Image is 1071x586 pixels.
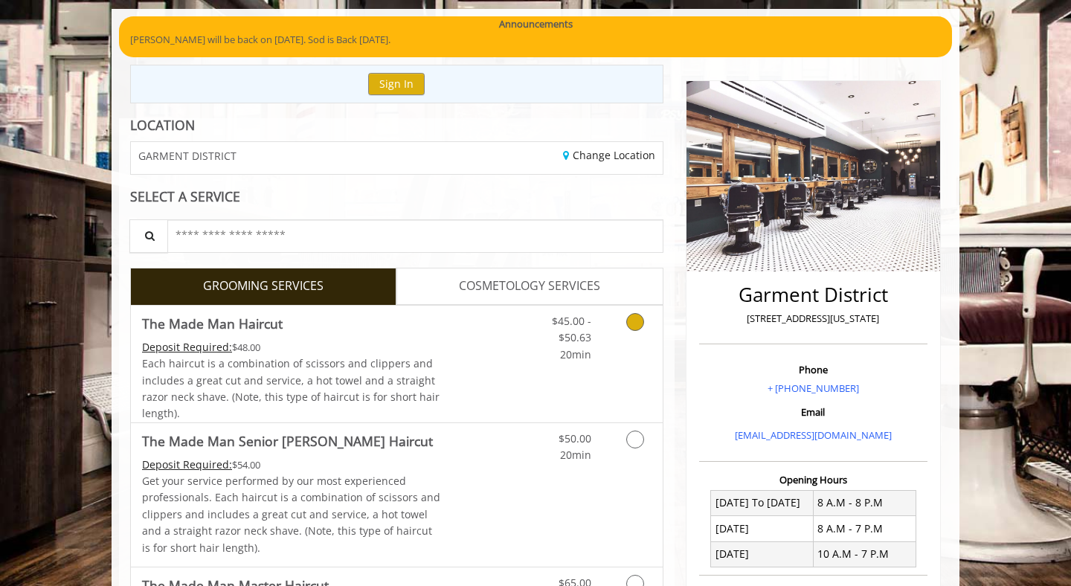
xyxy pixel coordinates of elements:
[203,277,324,296] span: GROOMING SERVICES
[130,32,941,48] p: [PERSON_NAME] will be back on [DATE]. Sod is Back [DATE].
[735,428,892,442] a: [EMAIL_ADDRESS][DOMAIN_NAME]
[560,448,591,462] span: 20min
[142,356,440,420] span: Each haircut is a combination of scissors and clippers and includes a great cut and service, a ho...
[130,190,663,204] div: SELECT A SERVICE
[813,490,916,515] td: 8 A.M - 8 P.M
[129,219,168,253] button: Service Search
[703,364,924,375] h3: Phone
[711,541,814,567] td: [DATE]
[559,431,591,445] span: $50.00
[699,474,927,485] h3: Opening Hours
[142,313,283,334] b: The Made Man Haircut
[142,473,441,556] p: Get your service performed by our most experienced professionals. Each haircut is a combination o...
[142,339,441,355] div: $48.00
[813,541,916,567] td: 10 A.M - 7 P.M
[142,340,232,354] span: This service needs some Advance to be paid before we block your appointment
[703,311,924,326] p: [STREET_ADDRESS][US_STATE]
[703,284,924,306] h2: Garment District
[813,516,916,541] td: 8 A.M - 7 P.M
[130,116,195,134] b: LOCATION
[138,150,237,161] span: GARMENT DISTRICT
[711,490,814,515] td: [DATE] To [DATE]
[142,457,232,471] span: This service needs some Advance to be paid before we block your appointment
[703,407,924,417] h3: Email
[499,16,573,32] b: Announcements
[142,457,441,473] div: $54.00
[768,381,859,395] a: + [PHONE_NUMBER]
[459,277,600,296] span: COSMETOLOGY SERVICES
[560,347,591,361] span: 20min
[711,516,814,541] td: [DATE]
[368,73,425,94] button: Sign In
[563,148,655,162] a: Change Location
[142,431,433,451] b: The Made Man Senior [PERSON_NAME] Haircut
[552,314,591,344] span: $45.00 - $50.63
